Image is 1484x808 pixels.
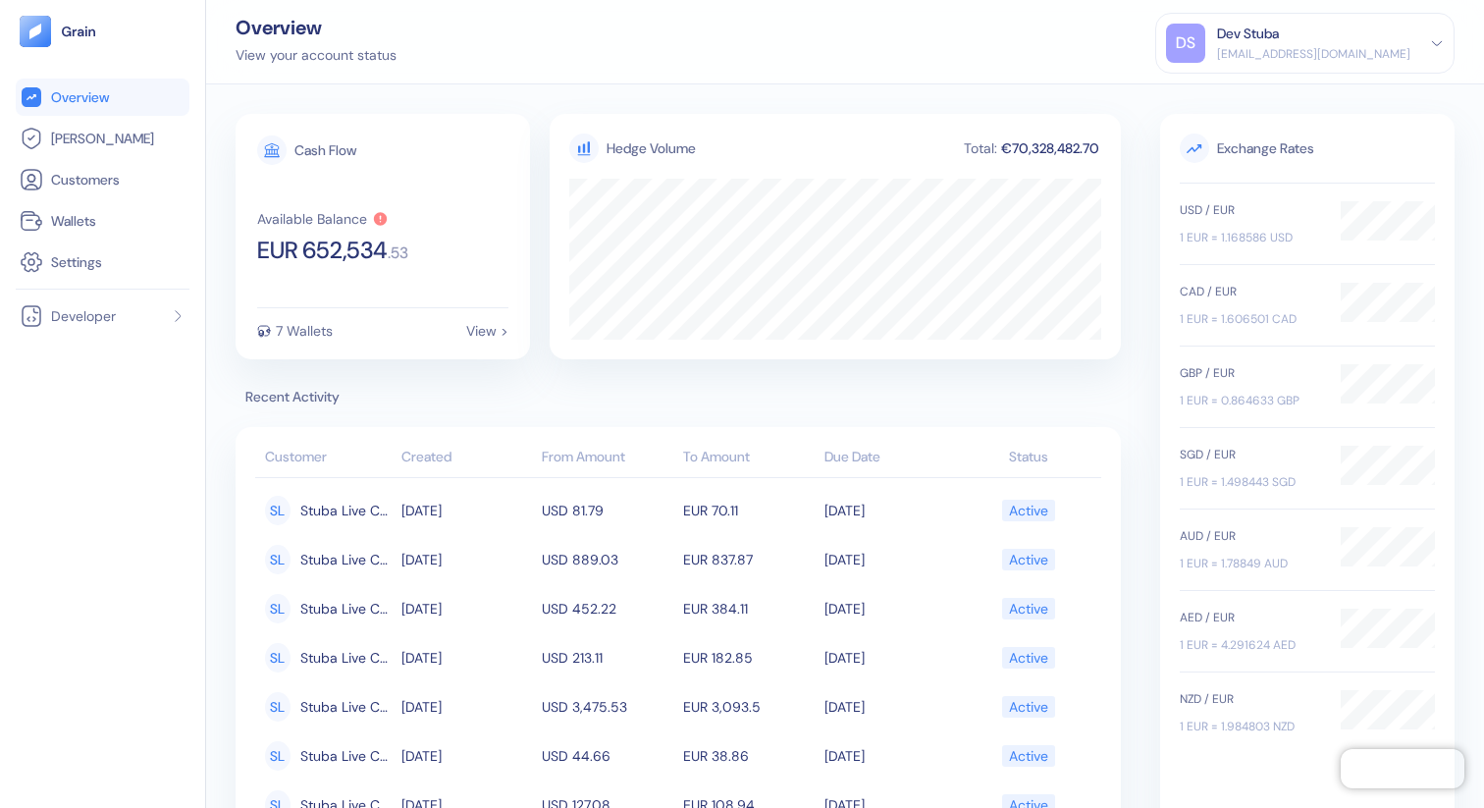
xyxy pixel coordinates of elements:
div: SGD / EUR [1180,446,1321,463]
iframe: Chatra live chat [1341,749,1464,788]
td: EUR 38.86 [678,731,820,781]
div: Active [1009,641,1048,674]
button: Available Balance [257,211,389,227]
td: [DATE] [397,486,538,535]
img: logo-tablet-V2.svg [20,16,51,47]
div: AUD / EUR [1180,527,1321,545]
span: Overview [51,87,109,107]
span: Stuba Live Customer [300,690,392,724]
td: [DATE] [820,584,961,633]
span: Stuba Live Customer [300,543,392,576]
div: NZD / EUR [1180,690,1321,708]
td: [DATE] [820,486,961,535]
div: GBP / EUR [1180,364,1321,382]
th: Customer [255,439,397,478]
span: Developer [51,306,116,326]
div: €70,328,482.70 [999,141,1101,155]
span: Stuba Live Customer [300,494,392,527]
span: Settings [51,252,102,272]
div: View > [466,324,508,338]
span: Recent Activity [236,387,1121,407]
td: [DATE] [820,633,961,682]
td: USD 889.03 [537,535,678,584]
div: 1 EUR = 1.78849 AUD [1180,555,1321,572]
div: 1 EUR = 0.864633 GBP [1180,392,1321,409]
div: SL [265,594,291,623]
th: Created [397,439,538,478]
a: Customers [20,168,185,191]
td: [DATE] [397,682,538,731]
div: SL [265,643,291,673]
div: Overview [236,18,397,37]
div: [EMAIL_ADDRESS][DOMAIN_NAME] [1217,45,1410,63]
td: [DATE] [820,682,961,731]
div: DS [1166,24,1205,63]
div: Active [1009,739,1048,773]
td: [DATE] [397,584,538,633]
td: [DATE] [397,633,538,682]
div: Active [1009,543,1048,576]
div: Active [1009,592,1048,625]
div: 1 EUR = 1.168586 USD [1180,229,1321,246]
td: USD 213.11 [537,633,678,682]
div: Active [1009,494,1048,527]
td: EUR 384.11 [678,584,820,633]
td: EUR 70.11 [678,486,820,535]
th: From Amount [537,439,678,478]
a: Wallets [20,209,185,233]
td: [DATE] [820,535,961,584]
div: Available Balance [257,212,367,226]
div: SL [265,496,291,525]
div: SL [265,692,291,722]
div: CAD / EUR [1180,283,1321,300]
td: USD 81.79 [537,486,678,535]
td: EUR 3,093.5 [678,682,820,731]
div: Total: [962,141,999,155]
th: Due Date [820,439,961,478]
span: Customers [51,170,120,189]
span: Stuba Live Customer [300,641,392,674]
div: Active [1009,690,1048,724]
td: USD 44.66 [537,731,678,781]
span: . 53 [388,245,408,261]
td: [DATE] [397,731,538,781]
div: USD / EUR [1180,201,1321,219]
div: Hedge Volume [607,138,696,159]
span: EUR 652,534 [257,239,388,262]
a: Settings [20,250,185,274]
span: [PERSON_NAME] [51,129,154,148]
td: EUR 837.87 [678,535,820,584]
span: Wallets [51,211,96,231]
div: 7 Wallets [276,324,333,338]
td: USD 3,475.53 [537,682,678,731]
div: AED / EUR [1180,609,1321,626]
td: [DATE] [820,731,961,781]
div: 1 EUR = 1.498443 SGD [1180,473,1321,491]
a: Overview [20,85,185,109]
div: Cash Flow [294,143,356,157]
div: 1 EUR = 1.984803 NZD [1180,718,1321,735]
span: Exchange Rates [1180,134,1435,163]
th: To Amount [678,439,820,478]
td: USD 452.22 [537,584,678,633]
td: [DATE] [397,535,538,584]
div: 1 EUR = 4.291624 AED [1180,636,1321,654]
span: Stuba Live Customer [300,592,392,625]
div: Status [965,447,1091,467]
td: EUR 182.85 [678,633,820,682]
div: View your account status [236,45,397,66]
img: logo [61,25,97,38]
div: 1 EUR = 1.606501 CAD [1180,310,1321,328]
span: Stuba Live Customer [300,739,392,773]
div: SL [265,741,291,771]
div: SL [265,545,291,574]
div: Dev Stuba [1217,24,1279,44]
a: [PERSON_NAME] [20,127,185,150]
